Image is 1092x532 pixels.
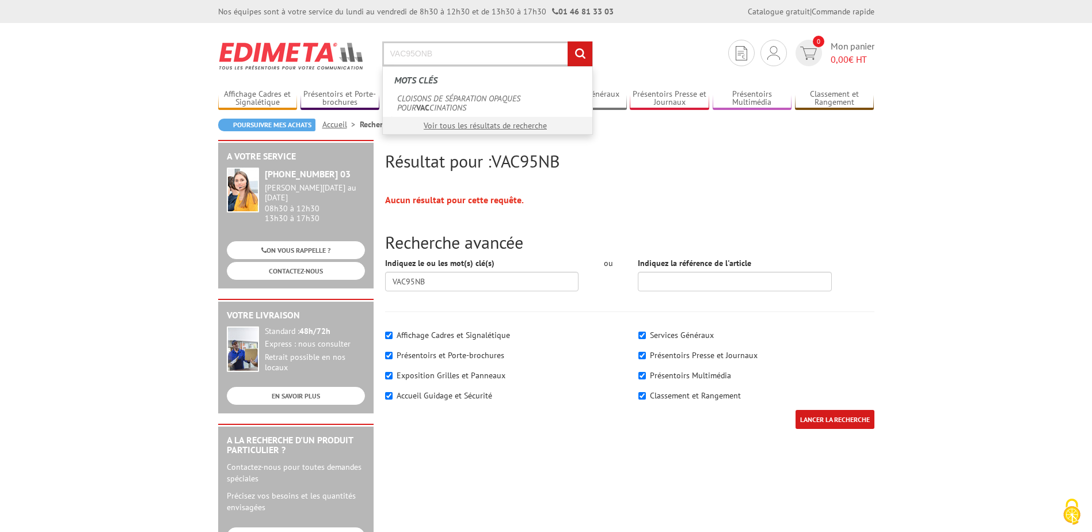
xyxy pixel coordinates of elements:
a: EN SAVOIR PLUS [227,387,365,405]
div: | [748,6,874,17]
input: Services Généraux [638,332,646,339]
button: Cookies (fenêtre modale) [1052,493,1092,532]
img: widget-livraison.jpg [227,326,259,372]
h2: A votre service [227,151,365,162]
input: Classement et Rangement [638,392,646,400]
label: Présentoirs Presse et Journaux [650,350,758,360]
div: 08h30 à 12h30 13h30 à 17h30 [265,183,365,223]
div: Standard : [265,326,365,337]
span: 0 [813,36,824,47]
h2: Résultat pour : [385,151,874,170]
input: Affichage Cadres et Signalétique [385,332,393,339]
a: Catalogue gratuit [748,6,810,17]
a: Présentoirs Presse et Journaux [630,89,709,108]
img: devis rapide [736,46,747,60]
label: Classement et Rangement [650,390,741,401]
label: Services Généraux [650,330,714,340]
div: ou [596,257,621,269]
input: rechercher [568,41,592,66]
div: Nos équipes sont à votre service du lundi au vendredi de 8h30 à 12h30 et de 13h30 à 17h30 [218,6,614,17]
img: Edimeta [218,35,365,77]
a: Présentoirs Multimédia [713,89,792,108]
input: Présentoirs Presse et Journaux [638,352,646,359]
span: Mon panier [831,40,874,66]
input: Présentoirs et Porte-brochures [385,352,393,359]
input: Accueil Guidage et Sécurité [385,392,393,400]
a: Voir tous les résultats de recherche [424,120,547,131]
em: VAC [416,102,429,113]
a: Commande rapide [812,6,874,17]
strong: 01 46 81 33 03 [552,6,614,17]
span: VAC95NB [492,150,560,172]
strong: Aucun résultat pour cette requête. [385,194,524,206]
img: devis rapide [800,47,817,60]
a: Affichage Cadres et Signalétique [218,89,298,108]
img: devis rapide [767,46,780,60]
a: Classement et Rangement [795,89,874,108]
label: Présentoirs et Porte-brochures [397,350,504,360]
img: Cookies (fenêtre modale) [1057,497,1086,526]
strong: 48h/72h [299,326,330,336]
label: Indiquez la référence de l'article [638,257,751,269]
span: € HT [831,53,874,66]
a: ON VOUS RAPPELLE ? [227,241,365,259]
label: Accueil Guidage et Sécurité [397,390,492,401]
a: Accueil [322,119,360,130]
a: Poursuivre mes achats [218,119,315,131]
strong: [PHONE_NUMBER] 03 [265,168,351,180]
a: CLOISONS DE SÉPARATION OPAQUES POURVACCINATIONS [391,90,584,116]
label: Affichage Cadres et Signalétique [397,330,510,340]
input: Présentoirs Multimédia [638,372,646,379]
h2: A la recherche d'un produit particulier ? [227,435,365,455]
div: Express : nous consulter [265,339,365,349]
p: Contactez-nous pour toutes demandes spéciales [227,461,365,484]
div: Retrait possible en nos locaux [265,352,365,373]
input: LANCER LA RECHERCHE [796,410,874,429]
a: CONTACTEZ-NOUS [227,262,365,280]
a: devis rapide 0 Mon panier 0,00€ HT [793,40,874,66]
h2: Votre livraison [227,310,365,321]
div: Rechercher un produit ou une référence... [382,66,593,135]
input: Rechercher un produit ou une référence... [382,41,593,66]
input: Exposition Grilles et Panneaux [385,372,393,379]
h2: Recherche avancée [385,233,874,252]
img: widget-service.jpg [227,168,259,212]
span: 0,00 [831,54,849,65]
div: [PERSON_NAME][DATE] au [DATE] [265,183,365,203]
label: Indiquez le ou les mot(s) clé(s) [385,257,494,269]
li: Recherche avancée [360,119,425,130]
label: Présentoirs Multimédia [650,370,731,381]
a: Présentoirs et Porte-brochures [300,89,380,108]
p: Précisez vos besoins et les quantités envisagées [227,490,365,513]
label: Exposition Grilles et Panneaux [397,370,505,381]
span: Mots clés [394,74,437,86]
